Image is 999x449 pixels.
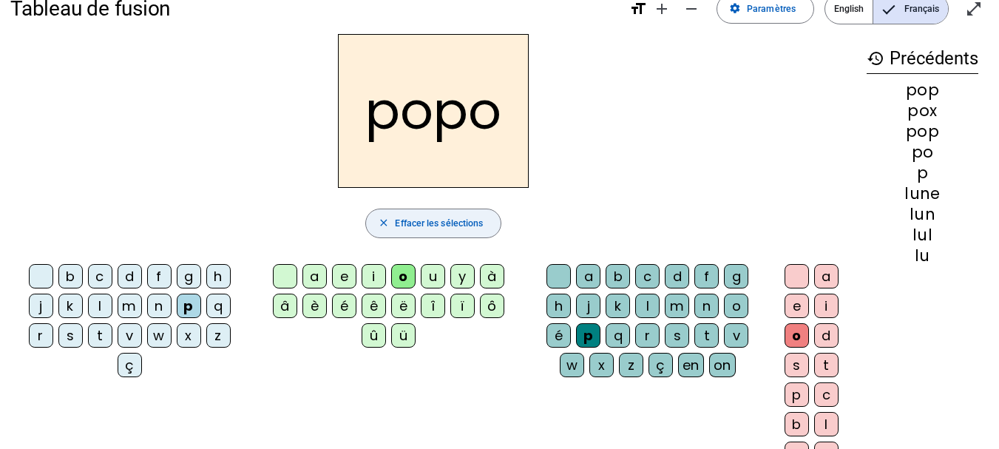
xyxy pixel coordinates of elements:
span: Paramètres [747,1,796,17]
div: m [665,294,689,318]
div: l [88,294,112,318]
div: ï [450,294,475,318]
div: n [694,294,719,318]
div: b [58,264,83,288]
div: ç [648,353,673,377]
div: î [421,294,445,318]
div: k [58,294,83,318]
div: w [147,323,172,348]
mat-icon: settings [729,3,741,15]
div: ô [480,294,504,318]
div: g [177,264,201,288]
div: x [589,353,614,377]
div: e [785,294,809,318]
div: po [867,144,978,160]
div: h [206,264,231,288]
div: o [724,294,748,318]
button: Effacer les sélections [365,209,502,238]
div: q [606,323,630,348]
div: pop [867,124,978,139]
div: k [606,294,630,318]
div: o [785,323,809,348]
div: o [391,264,416,288]
div: v [724,323,748,348]
div: ç [118,353,142,377]
div: à [480,264,504,288]
div: j [576,294,600,318]
div: s [58,323,83,348]
div: t [694,323,719,348]
div: d [814,323,839,348]
div: s [785,353,809,377]
div: i [362,264,386,288]
div: e [332,264,356,288]
div: s [665,323,689,348]
div: u [421,264,445,288]
div: j [29,294,53,318]
div: pox [867,103,978,118]
div: û [362,323,386,348]
div: c [635,264,660,288]
div: l [814,412,839,436]
div: p [177,294,201,318]
div: w [560,353,584,377]
div: m [118,294,142,318]
div: a [814,264,839,288]
div: f [147,264,172,288]
div: ë [391,294,416,318]
div: d [665,264,689,288]
div: a [302,264,327,288]
div: z [206,323,231,348]
div: p [867,165,978,180]
div: p [785,382,809,407]
div: lul [867,227,978,243]
div: b [785,412,809,436]
div: a [576,264,600,288]
div: pop [867,82,978,98]
div: lun [867,206,978,222]
div: lu [867,248,978,263]
mat-icon: close [378,217,390,229]
div: en [678,353,704,377]
div: ê [362,294,386,318]
div: n [147,294,172,318]
div: t [88,323,112,348]
div: y [450,264,475,288]
div: f [694,264,719,288]
div: ü [391,323,416,348]
div: lune [867,186,978,201]
div: v [118,323,142,348]
mat-icon: history [867,50,884,67]
div: p [576,323,600,348]
div: r [635,323,660,348]
div: x [177,323,201,348]
div: i [814,294,839,318]
div: r [29,323,53,348]
div: è [302,294,327,318]
h2: popo [338,34,529,188]
div: h [546,294,571,318]
div: é [546,323,571,348]
span: Effacer les sélections [395,216,483,232]
div: b [606,264,630,288]
div: c [814,382,839,407]
div: q [206,294,231,318]
div: d [118,264,142,288]
div: on [709,353,736,377]
div: g [724,264,748,288]
h3: Précédents [867,44,978,74]
div: â [273,294,297,318]
div: c [88,264,112,288]
div: l [635,294,660,318]
div: z [619,353,643,377]
div: t [814,353,839,377]
div: é [332,294,356,318]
